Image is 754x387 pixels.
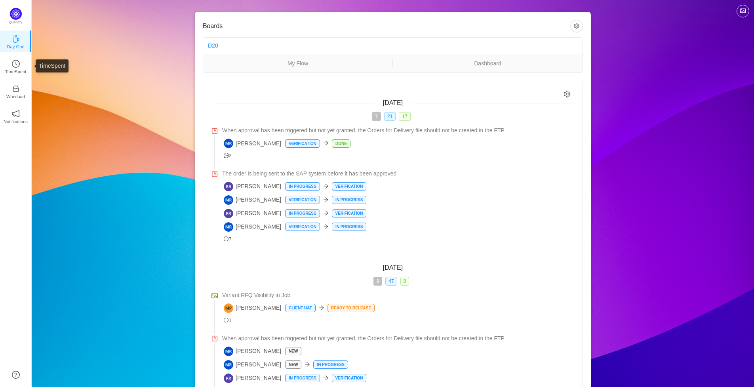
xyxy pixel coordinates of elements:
span: 21 [384,112,396,121]
i: icon: arrow-right [323,183,329,189]
span: [PERSON_NAME] [224,139,281,148]
i: icon: message [224,236,229,242]
i: icon: arrow-right [305,362,310,367]
a: When approval has been triggered but not yet granted, the Orders for Delivery file should not be ... [222,126,573,135]
i: icon: arrow-right [323,140,329,146]
span: [DATE] [383,264,403,271]
span: 2 [224,153,232,158]
i: icon: clock-circle [12,60,20,68]
span: 1 [224,318,232,323]
p: In Progress [286,210,319,217]
span: When approval has been triggered but not yet granted, the Orders for Delivery file should not be ... [222,334,505,343]
img: MR [224,347,233,356]
span: [PERSON_NAME] [224,182,281,191]
p: New [286,361,301,368]
a: icon: notificationNotifications [12,112,20,120]
a: When approval has been triggered but not yet granted, the Orders for Delivery file should not be ... [222,334,573,343]
img: RR [224,182,233,191]
img: RR [224,374,233,383]
p: Verification [332,374,366,382]
p: Day One [7,43,24,50]
span: 9 [373,277,383,286]
span: When approval has been triggered but not yet granted, the Orders for Delivery file should not be ... [222,126,505,135]
a: Dashboard [393,59,583,68]
i: icon: arrow-right [319,305,324,311]
img: MR [224,139,233,148]
i: icon: message [224,153,229,158]
i: icon: arrow-right [323,210,329,216]
i: icon: arrow-right [323,224,329,229]
h3: Boards [203,22,570,30]
button: icon: picture [737,5,749,17]
i: icon: setting [564,91,571,97]
span: [PERSON_NAME] [224,222,281,232]
p: Verification [332,210,366,217]
span: 8 [400,277,409,286]
p: In Progress [286,183,319,190]
span: [DATE] [383,99,403,106]
p: In Progress [332,196,366,204]
a: D20 [208,42,218,49]
a: icon: clock-circleTimeSpent [12,62,20,70]
p: Verification [332,183,366,190]
img: MP [224,303,233,313]
button: icon: setting [570,20,583,32]
span: The order is being sent to the SAP system before it has been approved [222,170,396,178]
span: [PERSON_NAME] [224,209,281,218]
span: [PERSON_NAME] [224,195,281,205]
p: Client UAT [286,304,315,312]
i: icon: coffee [12,35,20,43]
p: TimeSpent [5,68,27,75]
i: icon: notification [12,110,20,118]
p: New [286,347,301,355]
p: Done [332,140,350,147]
img: Quantify [10,8,22,20]
img: RR [224,209,233,218]
p: In Progress [286,374,319,382]
a: Variant RFQ Visibility in Job [222,291,573,299]
a: The order is being sent to the SAP system before it has been approved [222,170,573,178]
p: Notifications [4,118,28,125]
a: My Flow [203,59,392,68]
span: [PERSON_NAME] [224,347,281,356]
p: Verification [286,196,320,204]
p: Ready to Release [328,304,374,312]
span: [PERSON_NAME] [224,360,281,370]
i: icon: message [224,318,229,323]
img: MR [224,222,233,232]
span: 17 [399,112,410,121]
img: MR [224,195,233,205]
p: Quantify [9,20,23,25]
img: MR [224,360,233,370]
span: 47 [385,277,397,286]
span: 7 [224,236,232,242]
i: icon: inbox [12,85,20,93]
p: In Progress [332,223,366,231]
span: Variant RFQ Visibility in Job [222,291,290,299]
a: icon: question-circle [12,371,20,379]
p: Workload [6,93,25,100]
a: icon: coffeeDay One [12,37,20,45]
p: In Progress [314,361,347,368]
span: [PERSON_NAME] [224,374,281,383]
p: Verification [286,140,320,147]
span: [PERSON_NAME] [224,303,281,313]
p: Verification [286,223,320,231]
a: icon: inboxWorkload [12,87,20,95]
span: 7 [372,112,381,121]
i: icon: arrow-right [323,197,329,202]
i: icon: arrow-right [323,375,329,381]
